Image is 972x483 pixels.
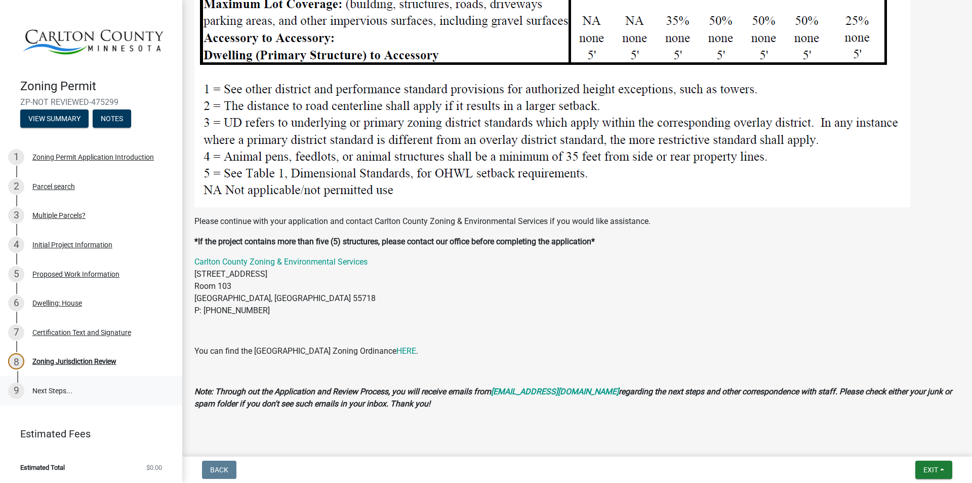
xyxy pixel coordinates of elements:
div: 4 [8,237,24,253]
p: You can find the [GEOGRAPHIC_DATA] Zoning Ordinance . [194,345,960,357]
wm-modal-confirm: Summary [20,116,89,124]
div: Dwelling: House [32,300,82,307]
div: Zoning Jurisdiction Review [32,358,116,365]
a: [EMAIL_ADDRESS][DOMAIN_NAME] [491,387,619,396]
a: Estimated Fees [8,424,166,444]
div: 6 [8,295,24,311]
span: ZP-NOT REVIEWED-475299 [20,97,162,107]
div: Certification Text and Signature [32,329,131,336]
button: Exit [915,461,952,479]
div: 5 [8,266,24,282]
button: Notes [93,109,131,128]
div: Parcel search [32,183,75,190]
span: Estimated Total [20,464,65,471]
div: 7 [8,324,24,341]
wm-modal-confirm: Notes [93,116,131,124]
span: Back [210,466,228,474]
button: View Summary [20,109,89,128]
img: Carlton County, Minnesota [20,11,166,68]
span: $0.00 [146,464,162,471]
div: Multiple Parcels? [32,212,86,219]
div: 8 [8,353,24,369]
strong: *If the project contains more than five (5) structures, please contact our office before completi... [194,237,595,246]
div: Zoning Permit Application Introduction [32,154,154,161]
a: HERE [396,346,416,356]
div: Initial Project Information [32,241,112,248]
button: Back [202,461,236,479]
div: 9 [8,383,24,399]
p: Please continue with your application and contact Carlton County Zoning & Environmental Services ... [194,215,960,228]
div: 1 [8,149,24,165]
h4: Zoning Permit [20,79,174,94]
div: 3 [8,207,24,224]
strong: Note: Through out the Application and Review Process, you will receive emails from [194,387,491,396]
div: 2 [8,178,24,195]
span: Exit [923,466,938,474]
p: [STREET_ADDRESS] Room 103 [GEOGRAPHIC_DATA], [GEOGRAPHIC_DATA] 55718 P: [PHONE_NUMBER] [194,256,960,317]
a: Carlton County Zoning & Environmental Services [194,257,368,267]
div: Proposed Work Information [32,271,119,278]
